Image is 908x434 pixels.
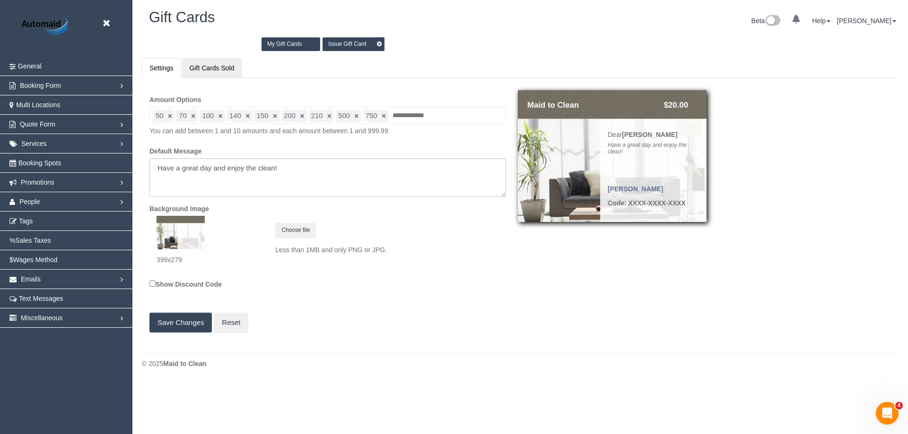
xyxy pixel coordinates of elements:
p: You can add between 1 and 10 amounts and each amount between 1 and 999.99 [149,126,506,136]
span: Text Messages [19,295,63,302]
span: 200 [284,111,296,119]
span: 399x279 [157,256,182,264]
b: [PERSON_NAME] [622,131,677,138]
iframe: Intercom live chat [876,402,899,425]
span: 210 [311,111,323,119]
a: Settings [142,58,181,78]
span: Promotions [21,179,54,186]
span: 750 [366,111,377,119]
a: [PERSON_NAME] [837,17,896,25]
span: 150 [257,111,269,119]
a: × [273,112,277,120]
strong: Maid to Clean [163,360,206,367]
i: Have a great day and enjoy the clean! [608,142,687,155]
span: 70 [179,111,187,119]
img: Giftcard [157,216,205,249]
p: Less than 1MB and only PNG or JPG. [275,245,499,255]
label: Background Image [142,204,513,213]
span: Tags [19,217,33,225]
span: Sales Taxes [15,237,51,244]
a: × [191,112,195,120]
a: Choose file [275,223,316,238]
label: Show Discount Code [149,279,222,289]
span: 50 [156,111,164,119]
a: Issue Gift Card [323,37,384,51]
label: Default Message [142,146,513,156]
button: Save Changes [149,313,212,332]
div: [PERSON_NAME] [518,184,707,198]
a: × [354,112,358,120]
span: 100 [202,111,214,119]
div: Maid to Clean [523,95,617,116]
a: My Gift Cards [262,37,320,51]
a: Help [812,17,830,25]
a: × [218,112,223,120]
a: Gift Cards Sold [182,58,242,78]
a: × [168,112,172,120]
a: Beta [751,17,781,25]
span: 4 [895,402,903,409]
img: New interface [765,15,780,27]
span: Quote Form [20,120,55,128]
span: General [18,62,42,70]
img: Automaid Logo [17,17,76,38]
a: × [300,112,304,120]
a: × [245,112,250,120]
a: × [327,112,332,120]
span: Miscellaneous [21,314,63,322]
span: 500 [338,111,350,119]
input: Show Discount Code [149,281,156,287]
div: $20.00 [659,95,693,116]
span: 140 [229,111,241,119]
a: × [382,112,386,120]
span: Services [21,140,47,147]
div: © 2025 [142,359,899,368]
span: Booking Spots [18,159,61,167]
span: Emails [21,275,41,283]
label: Amount Options [142,95,513,104]
div: Dear [608,130,697,139]
h1: Gift Cards [149,9,215,26]
span: Multi Locations [16,101,60,109]
span: Booking Form [20,82,61,89]
span: People [19,198,40,205]
a: Reset [214,313,248,332]
span: Wages Method [13,256,58,264]
div: Code: XXXX-XXXX-XXXX [518,198,707,217]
